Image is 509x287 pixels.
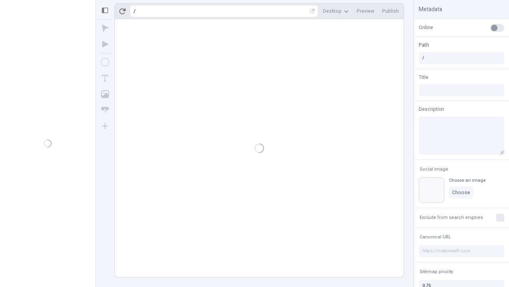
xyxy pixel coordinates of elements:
input: https://makeswift.com [419,245,504,257]
button: Desktop [320,5,352,17]
span: Preview [357,8,374,14]
button: Text [98,71,112,85]
button: Choose [449,187,473,199]
button: Button [98,103,112,117]
span: Social Image [420,166,448,172]
span: Choose [452,189,470,196]
span: Canonical URL [420,234,451,240]
div: / [134,8,136,14]
span: Desktop [323,8,342,14]
button: Image [98,87,112,101]
button: Social Image [418,165,450,174]
span: Publish [382,8,399,14]
span: Path [419,41,429,49]
span: Sitemap priority [420,269,453,275]
span: Exclude from search engines [420,214,483,220]
span: Title [419,74,428,81]
button: Exclude from search engines [418,213,484,222]
span: Description [419,106,444,113]
button: Box [98,55,112,69]
button: Publish [379,5,402,17]
button: Preview [354,5,377,17]
span: Online [419,24,433,31]
div: Choose an image [449,177,486,183]
button: Canonical URL [418,232,453,242]
button: Sitemap priority [418,267,455,277]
